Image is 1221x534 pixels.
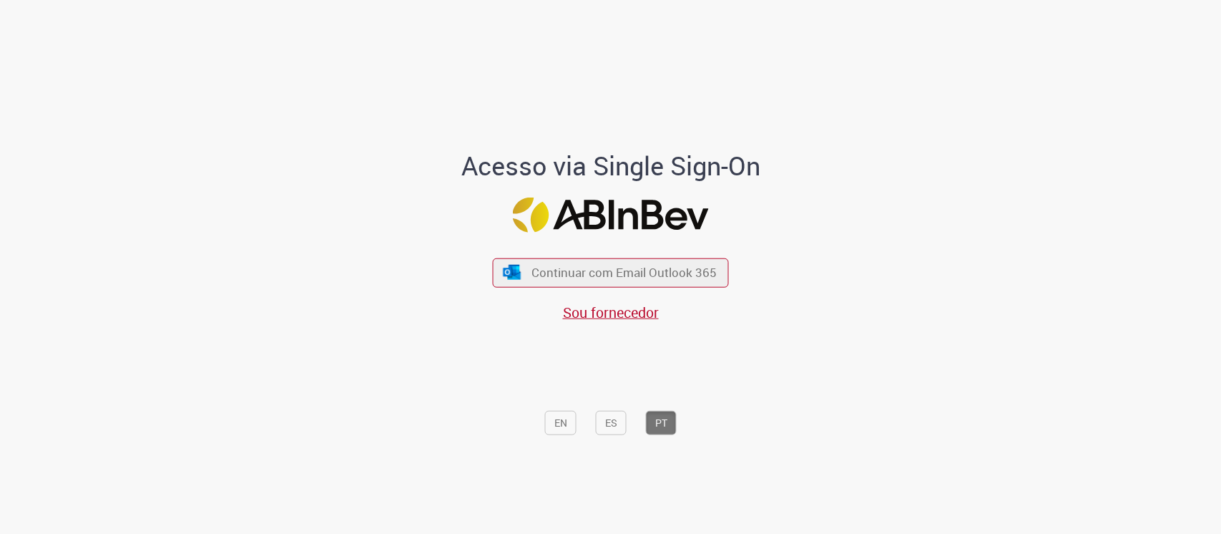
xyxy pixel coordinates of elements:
[596,410,627,435] button: ES
[513,197,709,232] img: Logo ABInBev
[563,302,659,321] a: Sou fornecedor
[493,258,729,287] button: ícone Azure/Microsoft 360 Continuar com Email Outlook 365
[646,410,677,435] button: PT
[531,264,717,281] span: Continuar com Email Outlook 365
[545,410,577,435] button: EN
[501,265,521,280] img: ícone Azure/Microsoft 360
[412,152,809,180] h1: Acesso via Single Sign-On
